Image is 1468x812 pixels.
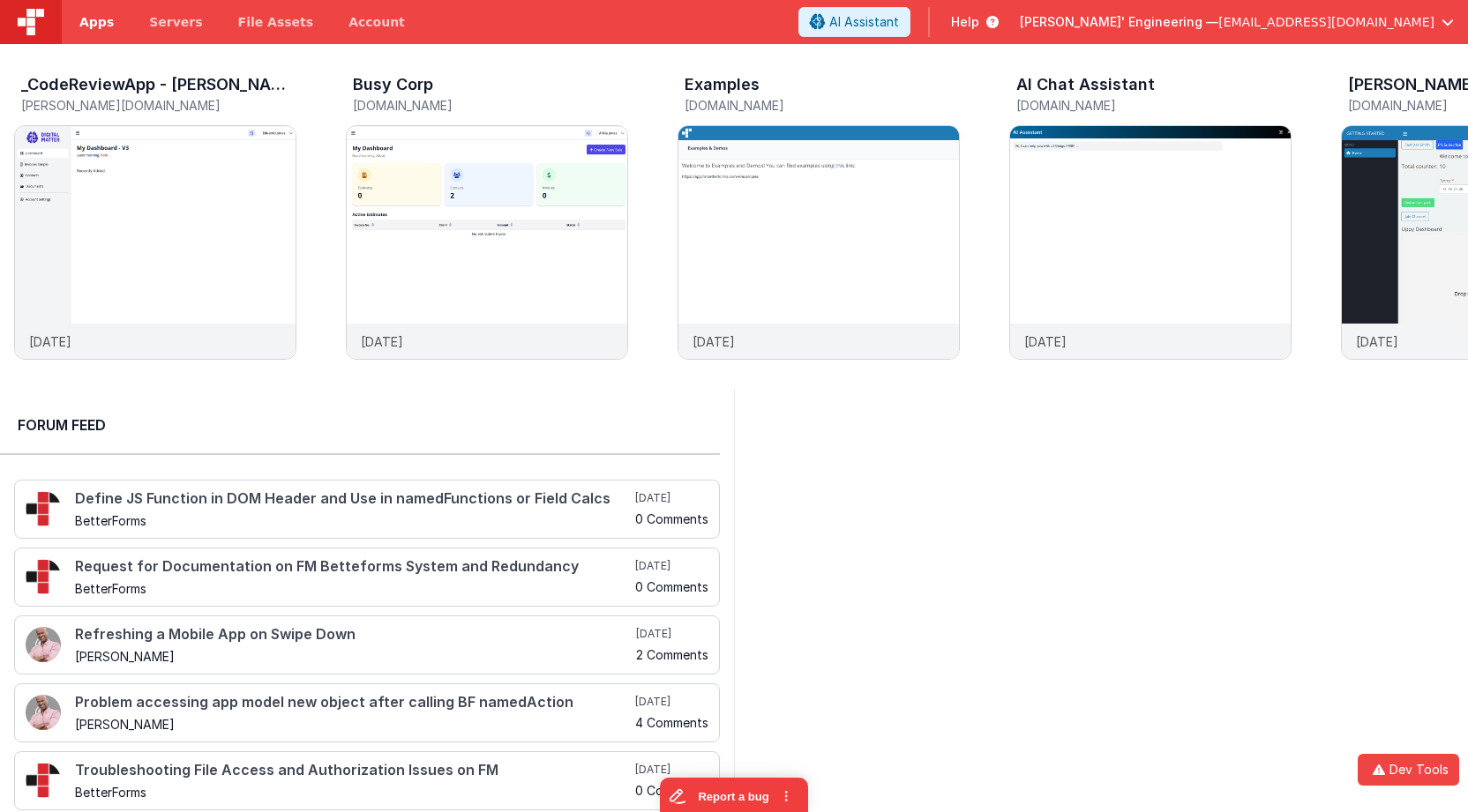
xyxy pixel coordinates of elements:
[1356,332,1398,351] p: [DATE]
[75,514,632,527] h5: BetterForms
[829,13,899,31] span: AI Assistant
[685,99,960,112] h5: [DOMAIN_NAME]
[14,683,720,742] a: Problem accessing app model new object after calling BF namedAction [PERSON_NAME] [DATE] 4 Comments
[1024,332,1067,351] p: [DATE]
[26,763,61,798] img: 295_2.png
[635,716,708,729] h5: 4 Comments
[361,332,403,351] p: [DATE]
[635,559,708,573] h5: [DATE]
[75,786,632,799] h5: BetterForms
[75,627,633,643] h4: Refreshing a Mobile App on Swipe Down
[75,763,632,778] h4: Troubleshooting File Access and Authorization Issues on FM
[21,76,291,93] h3: _CodeReviewApp - [PERSON_NAME]
[353,76,433,93] h3: Busy Corp
[635,695,708,709] h5: [DATE]
[1020,13,1454,31] button: [PERSON_NAME]' Engineering — [EMAIL_ADDRESS][DOMAIN_NAME]
[635,512,708,525] h5: 0 Comments
[238,13,314,31] span: File Assets
[1218,13,1434,31] span: [EMAIL_ADDRESS][DOMAIN_NAME]
[26,559,61,594] img: 295_2.png
[149,13,202,31] span: Servers
[14,480,720,539] a: Define JS Function in DOM Header and Use in namedFunctions or Field Calcs BetterForms [DATE] 0 Co...
[14,615,720,674] a: Refreshing a Mobile App on Swipe Down [PERSON_NAME] [DATE] 2 Comments
[353,99,628,112] h5: [DOMAIN_NAME]
[798,7,910,37] button: AI Assistant
[21,99,296,112] h5: [PERSON_NAME][DOMAIN_NAME]
[75,491,632,507] h4: Define JS Function in DOM Header and Use in namedFunctions or Field Calcs
[75,718,632,731] h5: [PERSON_NAME]
[951,13,979,31] span: Help
[636,627,708,641] h5: [DATE]
[18,414,702,436] h2: Forum Feed
[1358,754,1459,786] button: Dev Tools
[26,695,61,730] img: 411_2.png
[75,559,632,575] h4: Request for Documentation on FM Betteforms System and Redundancy
[1016,76,1155,93] h3: AI Chat Assistant
[635,580,708,593] h5: 0 Comments
[635,491,708,505] h5: [DATE]
[1020,13,1218,31] span: [PERSON_NAME]' Engineering —
[635,784,708,797] h5: 0 Comments
[26,627,61,662] img: 411_2.png
[79,13,114,31] span: Apps
[636,648,708,661] h5: 2 Comments
[693,332,735,351] p: [DATE]
[1016,99,1292,112] h5: [DOMAIN_NAME]
[75,650,633,663] h5: [PERSON_NAME]
[75,695,632,711] h4: Problem accessing app model new object after calling BF namedAction
[635,763,708,777] h5: [DATE]
[685,76,760,93] h3: Examples
[14,548,720,607] a: Request for Documentation on FM Betteforms System and Redundancy BetterForms [DATE] 0 Comments
[14,751,720,810] a: Troubleshooting File Access and Authorization Issues on FM BetterForms [DATE] 0 Comments
[26,491,61,526] img: 295_2.png
[75,582,632,595] h5: BetterForms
